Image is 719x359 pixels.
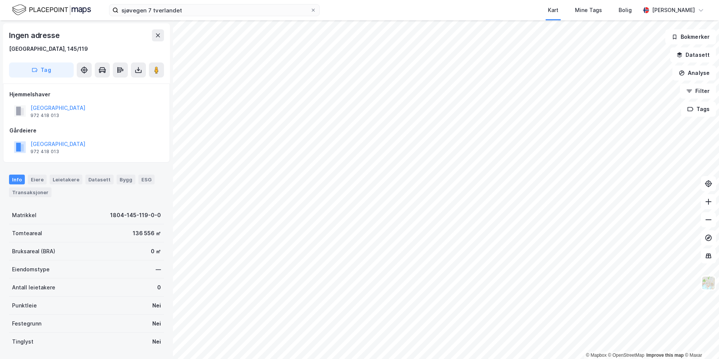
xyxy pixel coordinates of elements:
[701,276,716,290] img: Z
[117,175,135,184] div: Bygg
[30,113,59,119] div: 972 418 013
[138,175,155,184] div: ESG
[85,175,114,184] div: Datasett
[50,175,82,184] div: Leietakere
[12,283,55,292] div: Antall leietakere
[12,211,36,220] div: Matrikkel
[118,5,310,16] input: Søk på adresse, matrikkel, gårdeiere, leietakere eller personer
[12,247,55,256] div: Bruksareal (BRA)
[9,29,61,41] div: Ingen adresse
[646,353,684,358] a: Improve this map
[652,6,695,15] div: [PERSON_NAME]
[665,29,716,44] button: Bokmerker
[152,301,161,310] div: Nei
[681,102,716,117] button: Tags
[548,6,558,15] div: Kart
[9,62,74,78] button: Tag
[133,229,161,238] div: 136 556 ㎡
[9,126,164,135] div: Gårdeiere
[12,319,41,328] div: Festegrunn
[9,44,88,53] div: [GEOGRAPHIC_DATA], 145/119
[157,283,161,292] div: 0
[152,337,161,346] div: Nei
[30,149,59,155] div: 972 418 013
[586,353,607,358] a: Mapbox
[12,301,37,310] div: Punktleie
[28,175,47,184] div: Eiere
[670,47,716,62] button: Datasett
[680,84,716,99] button: Filter
[608,353,645,358] a: OpenStreetMap
[619,6,632,15] div: Bolig
[9,175,25,184] div: Info
[12,3,91,17] img: logo.f888ab2527a4732fd821a326f86c7f29.svg
[575,6,602,15] div: Mine Tags
[12,229,42,238] div: Tomteareal
[151,247,161,256] div: 0 ㎡
[110,211,161,220] div: 1804-145-119-0-0
[9,187,52,197] div: Transaksjoner
[152,319,161,328] div: Nei
[672,65,716,81] button: Analyse
[156,265,161,274] div: —
[681,323,719,359] iframe: Chat Widget
[12,337,33,346] div: Tinglyst
[12,265,50,274] div: Eiendomstype
[9,90,164,99] div: Hjemmelshaver
[681,323,719,359] div: Kontrollprogram for chat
